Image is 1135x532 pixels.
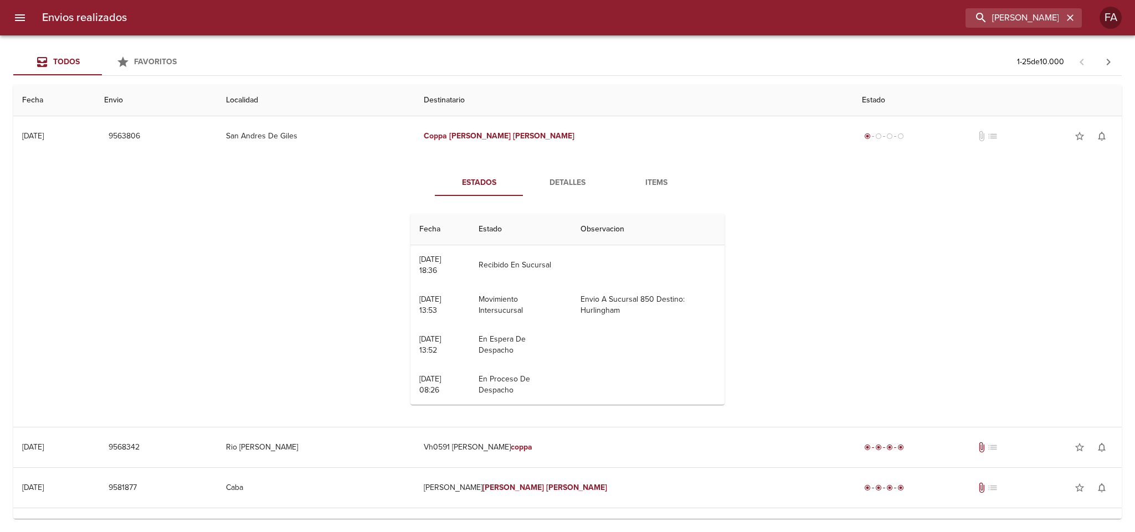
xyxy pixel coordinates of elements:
td: San Andres De Giles [217,116,415,156]
span: Pagina anterior [1069,56,1095,67]
th: Estado [470,214,572,245]
button: Activar notificaciones [1091,477,1113,499]
em: [PERSON_NAME] [482,483,544,492]
em: [PERSON_NAME] [546,483,608,492]
span: No tiene documentos adjuntos [976,131,987,142]
div: [DATE] [22,442,44,452]
span: 9563806 [109,130,140,143]
td: Rio [PERSON_NAME] [217,427,415,467]
h6: Envios realizados [42,9,127,27]
button: 9563806 [104,126,145,147]
span: 9581877 [109,481,137,495]
span: notifications_none [1096,442,1107,453]
button: Activar notificaciones [1091,436,1113,458]
em: [PERSON_NAME] [513,131,574,141]
span: Estados [441,176,517,190]
span: No tiene pedido asociado [987,442,998,453]
button: Agregar a favoritos [1069,125,1091,147]
span: 9568342 [109,441,140,454]
span: radio_button_checked [875,444,882,451]
td: Recibido En Sucursal [470,245,572,285]
span: star_border [1074,442,1085,453]
span: Favoritos [134,57,177,66]
button: 9568342 [104,437,144,458]
span: No tiene pedido asociado [987,482,998,493]
div: Generado [862,131,906,142]
td: Envio A Sucursal 850 Destino: Hurlingham [572,285,725,325]
span: Items [619,176,694,190]
div: FA [1100,7,1122,29]
span: radio_button_checked [886,484,893,491]
th: Estado [853,85,1122,116]
span: Detalles [530,176,605,190]
span: radio_button_checked [897,484,904,491]
span: radio_button_checked [864,133,871,140]
td: [PERSON_NAME] [415,468,853,508]
span: Todos [53,57,80,66]
span: radio_button_checked [897,444,904,451]
div: Entregado [862,442,906,453]
span: Tiene documentos adjuntos [976,482,987,493]
th: Envio [95,85,217,116]
button: Agregar a favoritos [1069,477,1091,499]
div: [DATE] 13:53 [419,295,441,315]
div: [DATE] 08:26 [419,374,441,395]
div: Entregado [862,482,906,493]
th: Fecha [13,85,95,116]
span: radio_button_unchecked [875,133,882,140]
div: [DATE] 18:36 [419,255,441,275]
span: No tiene pedido asociado [987,131,998,142]
div: Tabs Envios [13,49,191,75]
table: Tabla de seguimiento [410,214,725,405]
button: Agregar a favoritos [1069,436,1091,458]
span: Pagina siguiente [1095,49,1122,75]
button: 9581877 [104,478,141,498]
div: Abrir información de usuario [1100,7,1122,29]
span: radio_button_unchecked [897,133,904,140]
span: radio_button_checked [864,484,871,491]
div: Tabs detalle de guia [435,169,701,196]
div: [DATE] 13:52 [419,334,441,355]
input: buscar [965,8,1063,28]
td: Caba [217,468,415,508]
td: En Proceso De Despacho [470,365,572,405]
th: Observacion [572,214,725,245]
span: radio_button_unchecked [886,133,893,140]
span: Tiene documentos adjuntos [976,442,987,453]
td: Vh0591 [PERSON_NAME] [415,427,853,467]
em: coppa [511,442,532,452]
em: [PERSON_NAME] [449,131,511,141]
div: [DATE] [22,131,44,141]
th: Localidad [217,85,415,116]
p: 1 - 25 de 10.000 [1017,56,1064,68]
span: radio_button_checked [875,484,882,491]
td: En Espera De Despacho [470,325,572,365]
span: star_border [1074,131,1085,142]
span: radio_button_checked [864,444,871,451]
button: menu [7,4,33,31]
span: star_border [1074,482,1085,493]
td: Movimiento Intersucursal [470,285,572,325]
span: notifications_none [1096,482,1107,493]
div: [DATE] [22,483,44,492]
span: notifications_none [1096,131,1107,142]
th: Destinatario [415,85,853,116]
th: Fecha [410,214,470,245]
em: Coppa [424,131,447,141]
button: Activar notificaciones [1091,125,1113,147]
span: radio_button_checked [886,444,893,451]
